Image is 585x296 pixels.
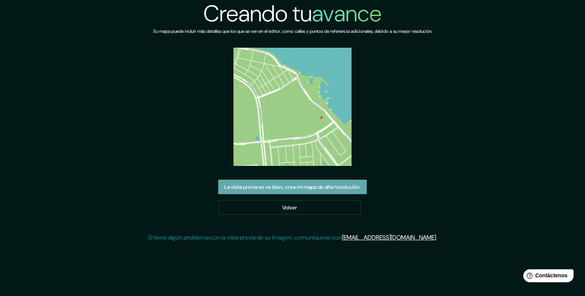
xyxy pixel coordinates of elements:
font: Si tiene algún problema con la vista previa de su imagen, comuníquese con [148,233,342,241]
font: Volver [282,204,297,211]
a: [EMAIL_ADDRESS][DOMAIN_NAME] [342,233,436,241]
iframe: Lanzador de widgets de ayuda [517,266,577,288]
font: Su mapa puede incluir más detalles que los que se ven en el editor, como calles y puntos de refer... [153,28,432,34]
a: Volver [218,200,361,215]
button: La vista previa se ve bien, crea mi mapa de alta resolución. [218,180,367,194]
img: vista previa del mapa creado [233,48,352,166]
font: . [436,233,437,241]
font: La vista previa se ve bien, crea mi mapa de alta resolución. [224,184,361,191]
